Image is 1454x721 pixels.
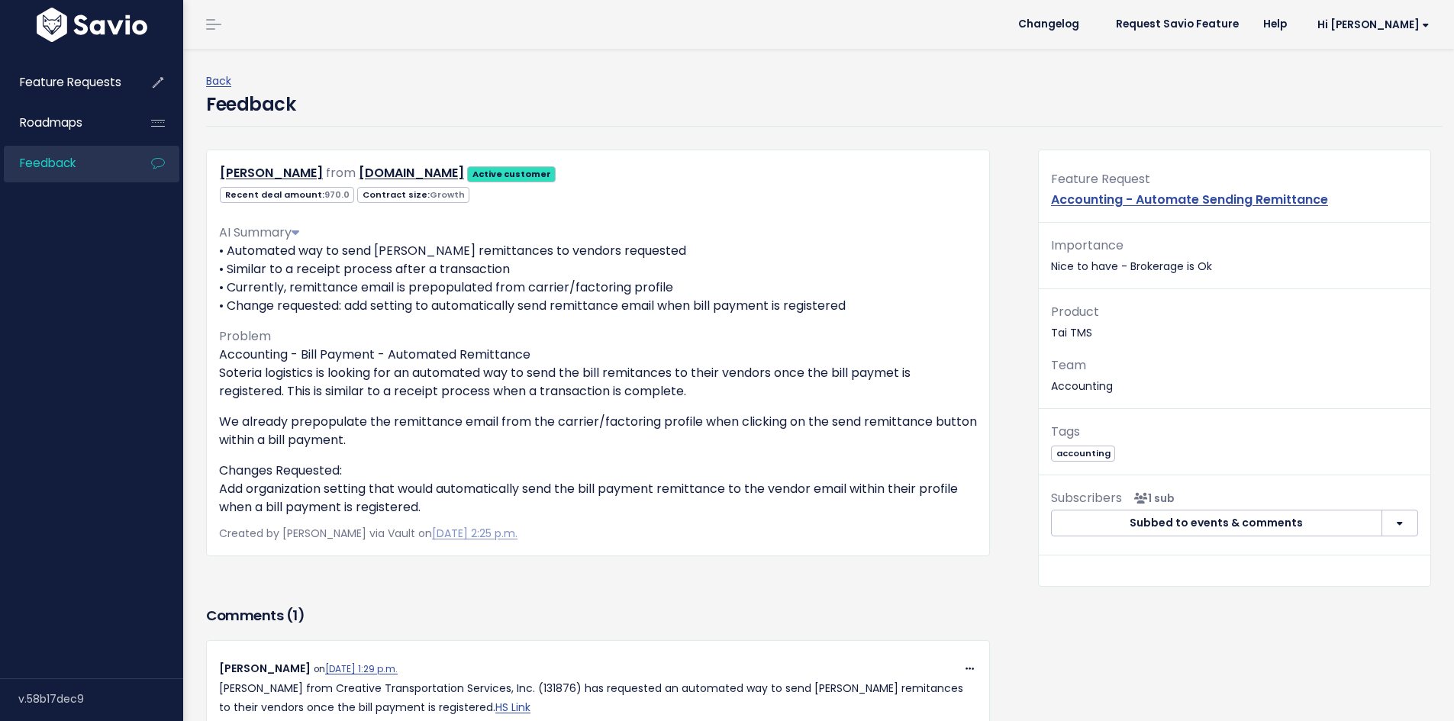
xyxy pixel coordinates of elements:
h4: Feedback [206,91,295,118]
span: Product [1051,303,1099,320]
span: accounting [1051,446,1115,462]
p: Nice to have - Brokerage is Ok [1051,235,1418,276]
p: • Automated way to send [PERSON_NAME] remittances to vendors requested • Similar to a receipt pro... [219,242,977,315]
a: Roadmaps [4,105,127,140]
p: Accounting [1051,355,1418,396]
h3: Comments ( ) [206,605,990,626]
a: [DOMAIN_NAME] [359,164,464,182]
span: 970.0 [324,188,350,201]
p: [PERSON_NAME] from Creative Transportation Services, Inc. (131876) has requested an automated way... [219,679,977,717]
span: from [326,164,356,182]
span: Hi [PERSON_NAME] [1317,19,1430,31]
a: [DATE] 1:29 p.m. [325,663,398,675]
span: Contract size: [357,187,469,203]
span: Recent deal amount: [220,187,354,203]
img: logo-white.9d6f32f41409.svg [33,8,151,42]
a: [DATE] 2:25 p.m. [432,526,517,541]
span: Team [1051,356,1086,374]
span: Importance [1051,237,1124,254]
a: Back [206,73,231,89]
p: Changes Requested: Add organization setting that would automatically send the bill payment remitt... [219,462,977,517]
span: AI Summary [219,224,299,241]
a: [PERSON_NAME] [220,164,323,182]
span: Growth [430,188,465,201]
span: Roadmaps [20,114,82,130]
a: Request Savio Feature [1104,13,1251,36]
a: Help [1251,13,1299,36]
span: Problem [219,327,271,345]
p: Tai TMS [1051,301,1418,343]
p: We already prepopulate the remittance email from the carrier/factoring profile when clicking on t... [219,413,977,449]
a: HS Link [495,700,530,715]
strong: Active customer [472,168,551,180]
span: Feedback [20,155,76,171]
span: Feature Request [1051,170,1150,188]
span: Subscribers [1051,489,1122,507]
span: Changelog [1018,19,1079,30]
a: Feature Requests [4,65,127,100]
a: Hi [PERSON_NAME] [1299,13,1442,37]
div: v.58b17dec9 [18,679,183,719]
button: Subbed to events & comments [1051,510,1382,537]
span: on [314,663,398,675]
span: Feature Requests [20,74,121,90]
span: [PERSON_NAME] [219,661,311,676]
a: Accounting - Automate Sending Remittance [1051,191,1328,208]
span: <p><strong>Subscribers</strong><br><br> - Angie Prada<br> </p> [1128,491,1175,506]
p: Accounting - Bill Payment - Automated Remittance Soteria logistics is looking for an automated wa... [219,346,977,401]
span: 1 [292,606,298,625]
span: Created by [PERSON_NAME] via Vault on [219,526,517,541]
a: accounting [1051,445,1115,460]
a: Feedback [4,146,127,181]
span: Tags [1051,423,1080,440]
